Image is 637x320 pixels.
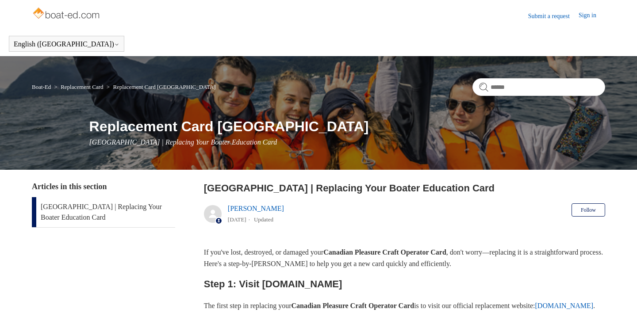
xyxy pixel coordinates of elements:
[32,84,51,90] a: Boat-Ed
[528,11,579,21] a: Submit a request
[113,84,215,90] a: Replacement Card [GEOGRAPHIC_DATA]
[14,40,119,48] button: English ([GEOGRAPHIC_DATA])
[89,138,277,146] span: [GEOGRAPHIC_DATA] | Replacing Your Boater Education Card
[32,84,53,90] li: Boat-Ed
[32,5,102,23] img: Boat-Ed Help Center home page
[53,84,105,90] li: Replacement Card
[323,248,446,256] strong: Canadian Pleasure Craft Operator Card
[105,84,216,90] li: Replacement Card Canada
[572,203,605,217] button: Follow Article
[228,216,246,223] time: 05/22/2024, 17:14
[228,205,284,212] a: [PERSON_NAME]
[89,116,605,137] h1: Replacement Card [GEOGRAPHIC_DATA]
[204,181,605,195] h2: Canada | Replacing Your Boater Education Card
[204,276,605,292] h2: Step 1: Visit [DOMAIN_NAME]
[32,197,175,227] a: [GEOGRAPHIC_DATA] | Replacing Your Boater Education Card
[472,78,605,96] input: Search
[580,290,631,313] div: Chat Support
[579,11,605,21] a: Sign in
[204,300,605,312] p: The first step in replacing your is to visit our official replacement website: .
[535,302,594,309] a: [DOMAIN_NAME]
[204,247,605,269] p: If you've lost, destroyed, or damaged your , don't worry—replacing it is a straightforward proces...
[32,182,107,191] span: Articles in this section
[292,302,414,309] strong: Canadian Pleasure Craft Operator Card
[61,84,103,90] a: Replacement Card
[254,216,273,223] li: Updated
